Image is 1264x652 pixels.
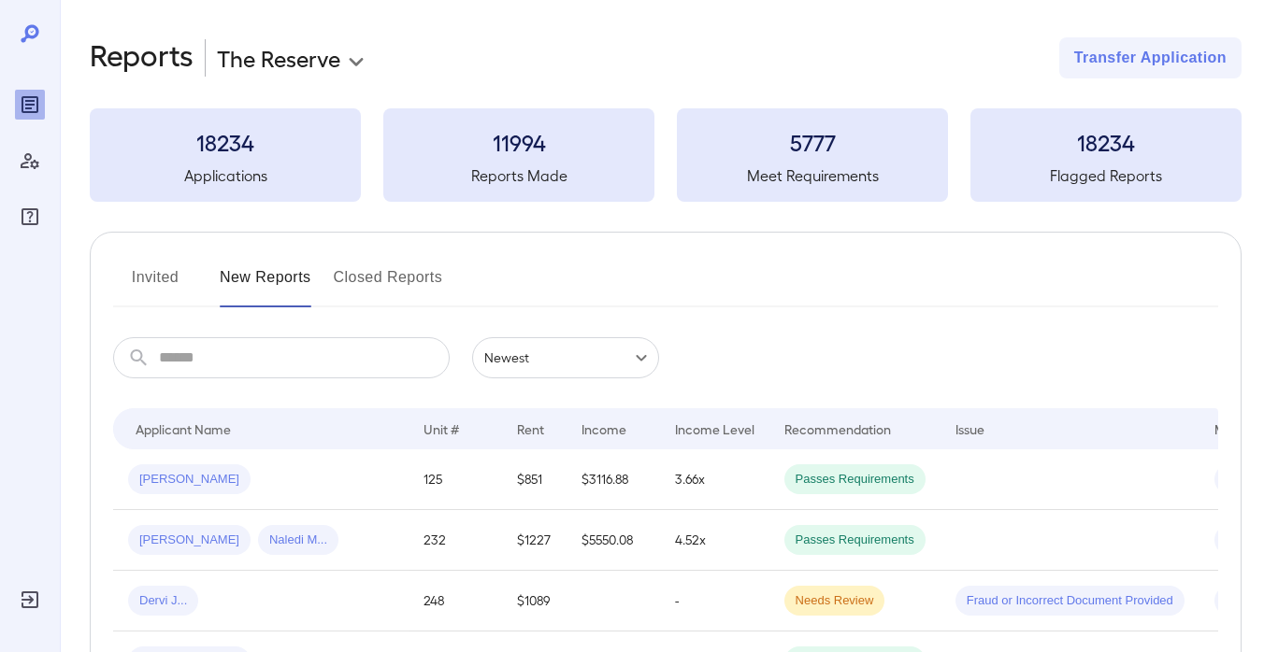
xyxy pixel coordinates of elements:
[90,37,194,78] h2: Reports
[582,418,626,440] div: Income
[784,532,926,549] span: Passes Requirements
[784,471,926,489] span: Passes Requirements
[128,532,251,549] span: [PERSON_NAME]
[90,164,361,187] h5: Applications
[136,418,231,440] div: Applicant Name
[15,90,45,120] div: Reports
[258,532,338,549] span: Naledi M...
[1214,418,1260,440] div: Method
[15,202,45,232] div: FAQ
[502,571,567,631] td: $1089
[409,510,502,571] td: 232
[220,262,311,307] button: New Reports
[677,127,948,157] h3: 5777
[90,108,1242,202] summary: 18234Applications11994Reports Made5777Meet Requirements18234Flagged Reports
[660,449,769,510] td: 3.66x
[660,571,769,631] td: -
[15,146,45,176] div: Manage Users
[383,164,654,187] h5: Reports Made
[334,262,443,307] button: Closed Reports
[970,164,1242,187] h5: Flagged Reports
[955,592,1185,610] span: Fraud or Incorrect Document Provided
[567,449,660,510] td: $3116.88
[15,585,45,615] div: Log Out
[567,510,660,571] td: $5550.08
[955,418,985,440] div: Issue
[128,471,251,489] span: [PERSON_NAME]
[1059,37,1242,78] button: Transfer Application
[409,449,502,510] td: 125
[675,418,754,440] div: Income Level
[677,164,948,187] h5: Meet Requirements
[217,43,340,73] p: The Reserve
[517,418,547,440] div: Rent
[90,127,361,157] h3: 18234
[970,127,1242,157] h3: 18234
[409,571,502,631] td: 248
[128,592,198,610] span: Dervi J...
[784,418,891,440] div: Recommendation
[784,592,885,610] span: Needs Review
[424,418,459,440] div: Unit #
[113,262,197,307] button: Invited
[383,127,654,157] h3: 11994
[472,337,659,378] div: Newest
[502,510,567,571] td: $1227
[660,510,769,571] td: 4.52x
[502,449,567,510] td: $851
